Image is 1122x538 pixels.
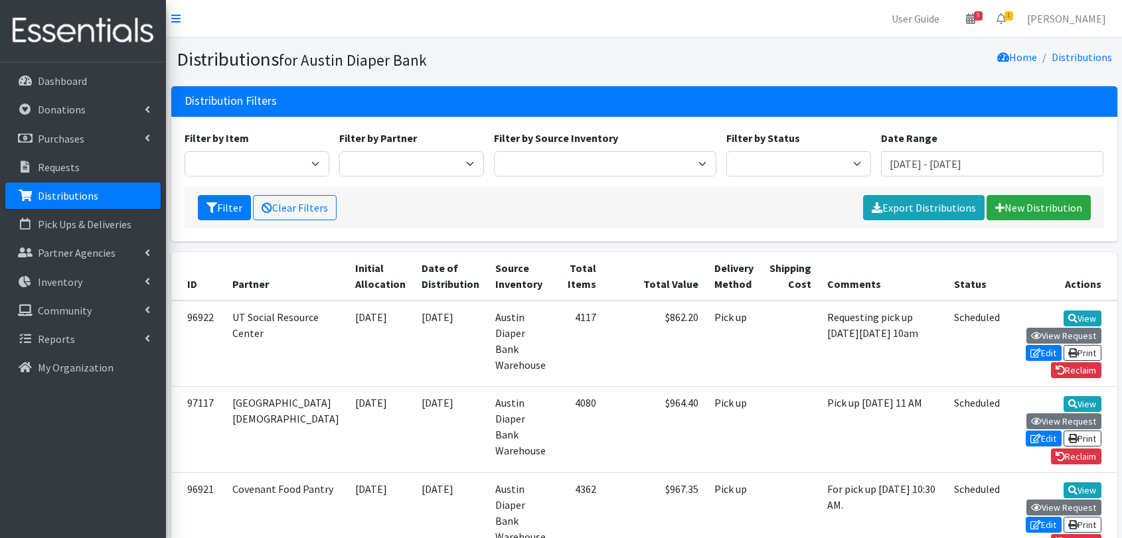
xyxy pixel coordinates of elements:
[38,332,75,346] p: Reports
[5,154,161,180] a: Requests
[1026,413,1101,429] a: View Request
[1064,517,1101,533] a: Print
[1052,50,1112,64] a: Distributions
[38,246,116,259] p: Partner Agencies
[974,11,983,21] span: 9
[171,252,224,301] th: ID
[347,252,414,301] th: Initial Allocation
[5,125,161,152] a: Purchases
[38,275,82,289] p: Inventory
[987,195,1091,220] a: New Distribution
[1064,431,1101,446] a: Print
[38,103,86,116] p: Donations
[198,195,251,220] button: Filter
[881,151,1103,176] input: January 1, 2011 - December 31, 2011
[253,195,337,220] a: Clear Filters
[863,195,985,220] a: Export Distributions
[224,301,347,387] td: UT Social Resource Center
[177,48,639,71] h1: Distributions
[224,387,347,472] td: [GEOGRAPHIC_DATA][DEMOGRAPHIC_DATA]
[1004,11,1013,21] span: 1
[5,297,161,324] a: Community
[706,301,761,387] td: Pick up
[554,387,604,472] td: 4080
[347,301,414,387] td: [DATE]
[554,252,604,301] th: Total Items
[881,5,950,32] a: User Guide
[5,211,161,237] a: Pick Ups & Deliveries
[706,387,761,472] td: Pick up
[38,218,131,231] p: Pick Ups & Deliveries
[726,130,800,146] label: Filter by Status
[1064,482,1101,498] a: View
[819,301,946,387] td: Requesting pick up [DATE][DATE] 10am
[1051,448,1101,464] a: Reclaim
[881,130,937,146] label: Date Range
[5,68,161,94] a: Dashboard
[1026,328,1101,344] a: View Request
[604,301,706,387] td: $862.20
[339,130,417,146] label: Filter by Partner
[171,301,224,387] td: 96922
[38,361,114,374] p: My Organization
[171,387,224,472] td: 97117
[5,269,161,295] a: Inventory
[5,96,161,123] a: Donations
[604,252,706,301] th: Total Value
[1026,517,1062,533] a: Edit
[414,387,487,472] td: [DATE]
[279,50,427,70] small: for Austin Diaper Bank
[38,74,87,88] p: Dashboard
[1064,310,1101,326] a: View
[1026,500,1101,515] a: View Request
[347,387,414,472] td: [DATE]
[414,252,487,301] th: Date of Distribution
[38,132,84,145] p: Purchases
[1026,345,1062,361] a: Edit
[1051,362,1101,378] a: Reclaim
[224,252,347,301] th: Partner
[955,5,986,32] a: 9
[1026,431,1062,446] a: Edit
[604,387,706,472] td: $964.40
[5,354,161,381] a: My Organization
[5,182,161,209] a: Distributions
[185,130,249,146] label: Filter by Item
[554,301,604,387] td: 4117
[819,252,946,301] th: Comments
[706,252,761,301] th: Delivery Method
[1016,5,1117,32] a: [PERSON_NAME]
[986,5,1016,32] a: 1
[761,252,819,301] th: Shipping Cost
[1064,396,1101,412] a: View
[946,387,1008,472] td: Scheduled
[819,387,946,472] td: Pick up [DATE] 11 AM
[414,301,487,387] td: [DATE]
[5,9,161,53] img: HumanEssentials
[1008,252,1117,301] th: Actions
[487,301,554,387] td: Austin Diaper Bank Warehouse
[997,50,1037,64] a: Home
[185,94,277,108] h3: Distribution Filters
[946,301,1008,387] td: Scheduled
[5,326,161,352] a: Reports
[487,252,554,301] th: Source Inventory
[494,130,618,146] label: Filter by Source Inventory
[5,239,161,266] a: Partner Agencies
[38,161,80,174] p: Requests
[38,304,92,317] p: Community
[946,252,1008,301] th: Status
[1064,345,1101,361] a: Print
[38,189,98,202] p: Distributions
[487,387,554,472] td: Austin Diaper Bank Warehouse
